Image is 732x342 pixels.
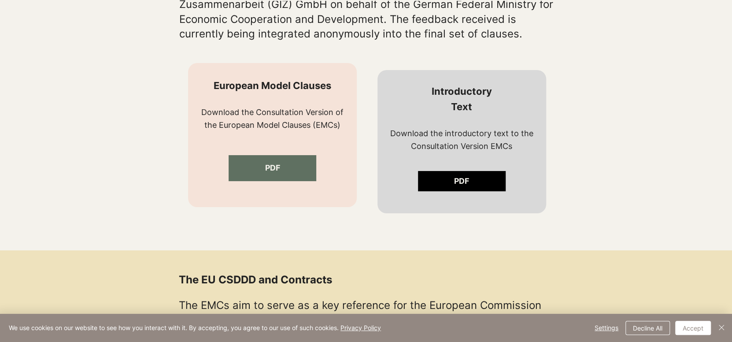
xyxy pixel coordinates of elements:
span: Introductory Text [432,85,492,112]
button: Decline All [625,321,670,335]
span: PDF [454,176,469,187]
span: Settings [595,321,618,335]
span: The EU CSDDD and Contracts [179,273,332,286]
img: Close [716,322,727,333]
a: PDF [229,155,316,181]
span: European Model Clauses [214,80,331,91]
span: PDF [265,163,280,174]
button: Accept [675,321,711,335]
a: PDF [418,171,506,191]
button: Close [716,321,727,335]
span: We use cookies on our website to see how you interact with it. By accepting, you agree to our use... [9,324,381,332]
span: Download the Consultation Version of the European Model Clauses (EMCs) [201,108,344,130]
a: Privacy Policy [340,324,381,331]
span: Download the introductory text to the Consultation Version EMCs [390,129,533,151]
